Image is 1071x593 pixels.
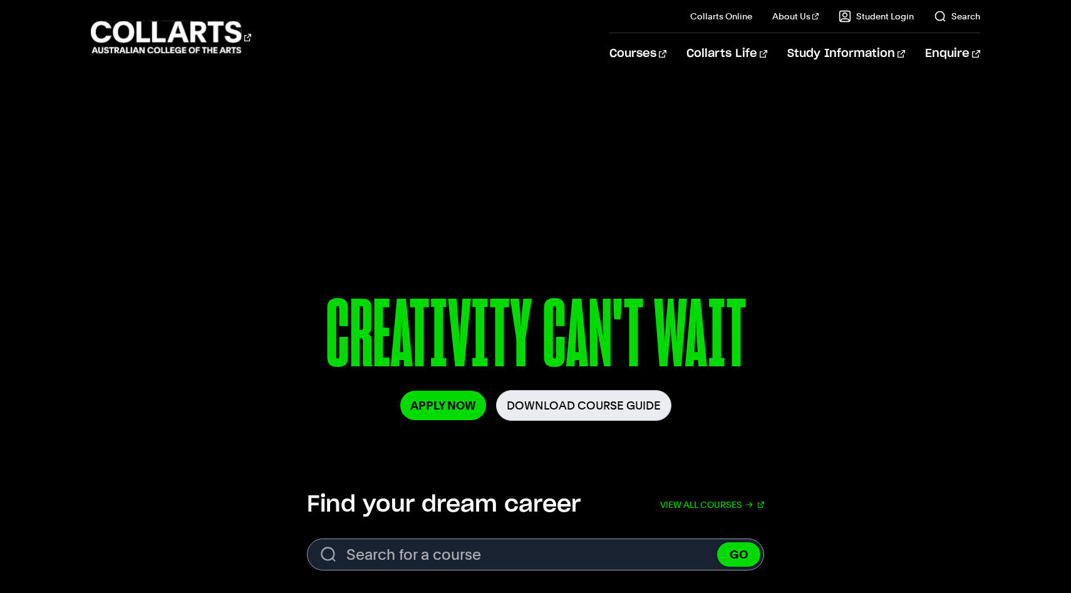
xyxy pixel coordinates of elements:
a: View all courses [660,491,764,518]
a: Apply Now [400,391,486,420]
a: Collarts Online [690,10,752,23]
a: Download Course Guide [496,390,671,421]
form: Search [307,539,764,570]
a: Collarts Life [686,33,767,75]
a: About Us [772,10,819,23]
a: Courses [609,33,666,75]
a: Enquire [925,33,980,75]
p: CREATIVITY CAN'T WAIT [175,287,895,390]
a: Student Login [839,10,914,23]
a: Study Information [787,33,905,75]
h2: Find your dream career [307,491,581,518]
div: Go to homepage [91,19,251,55]
input: Search for a course [307,539,764,570]
a: Search [934,10,980,23]
button: GO [717,542,760,567]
